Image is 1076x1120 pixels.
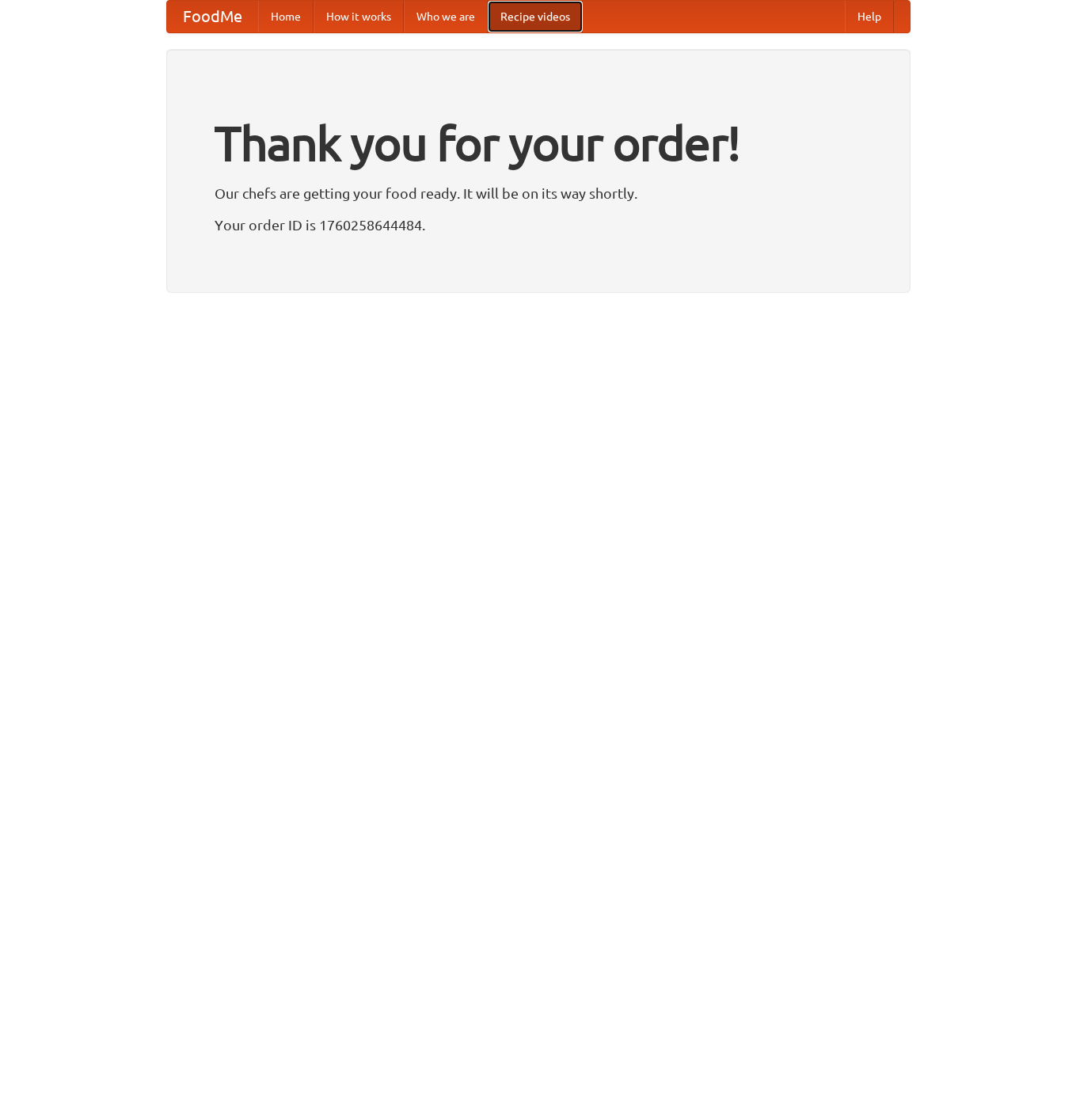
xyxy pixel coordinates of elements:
[488,1,583,32] a: Recipe videos
[215,213,862,237] p: Your order ID is 1760258644484.
[314,1,404,32] a: How it works
[258,1,314,32] a: Home
[215,105,862,181] h1: Thank you for your order!
[215,181,862,205] p: Our chefs are getting your food ready. It will be on its way shortly.
[167,1,258,32] a: FoodMe
[404,1,488,32] a: Who we are
[845,1,894,32] a: Help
